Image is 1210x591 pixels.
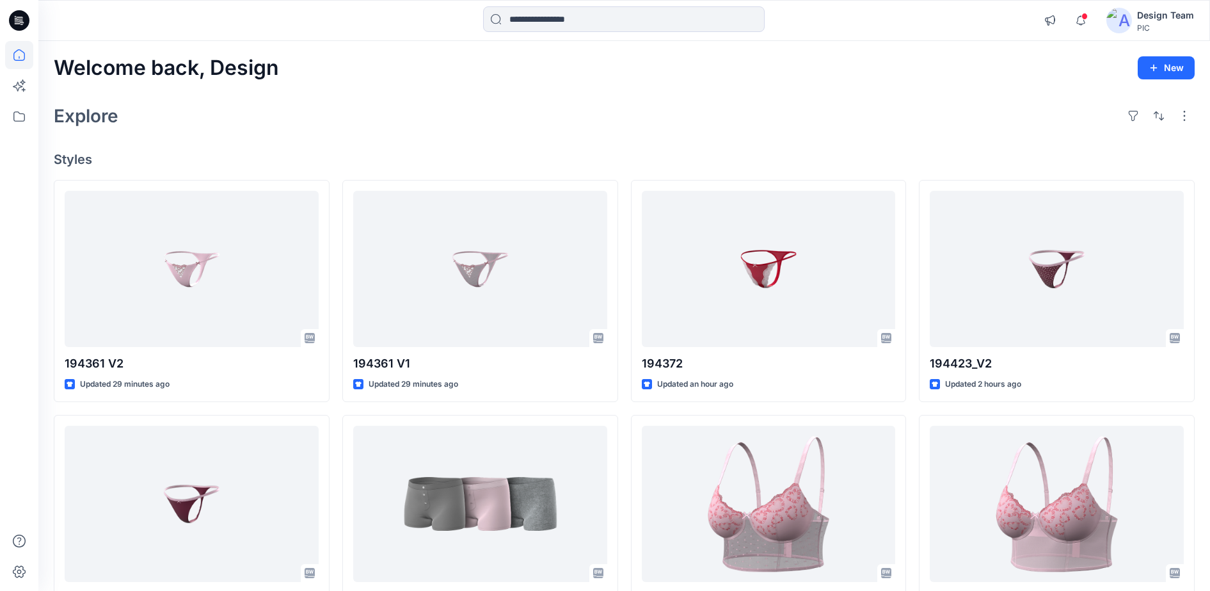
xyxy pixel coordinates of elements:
a: 194423_V1 [65,426,319,583]
p: Updated 29 minutes ago [80,378,170,391]
p: 194423_V2 [930,355,1184,373]
a: 194357_V2 [642,426,896,583]
p: Updated an hour ago [657,378,733,391]
p: 194361 V1 [353,355,607,373]
a: 194361 V2 [65,191,319,348]
p: Updated 29 minutes ago [369,378,458,391]
p: Updated 2 hours ago [945,378,1021,391]
a: 194434 [353,426,607,583]
button: New [1138,56,1195,79]
a: 194358_V2 [930,426,1184,583]
h4: Styles [54,152,1195,167]
div: PIC [1137,23,1194,33]
p: 194372 [642,355,896,373]
h2: Explore [54,106,118,126]
div: Design Team [1137,8,1194,23]
a: 194372 [642,191,896,348]
img: avatar [1106,8,1132,33]
a: 194361 V1 [353,191,607,348]
a: 194423_V2 [930,191,1184,348]
p: 194361 V2 [65,355,319,373]
h2: Welcome back, Design [54,56,279,80]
